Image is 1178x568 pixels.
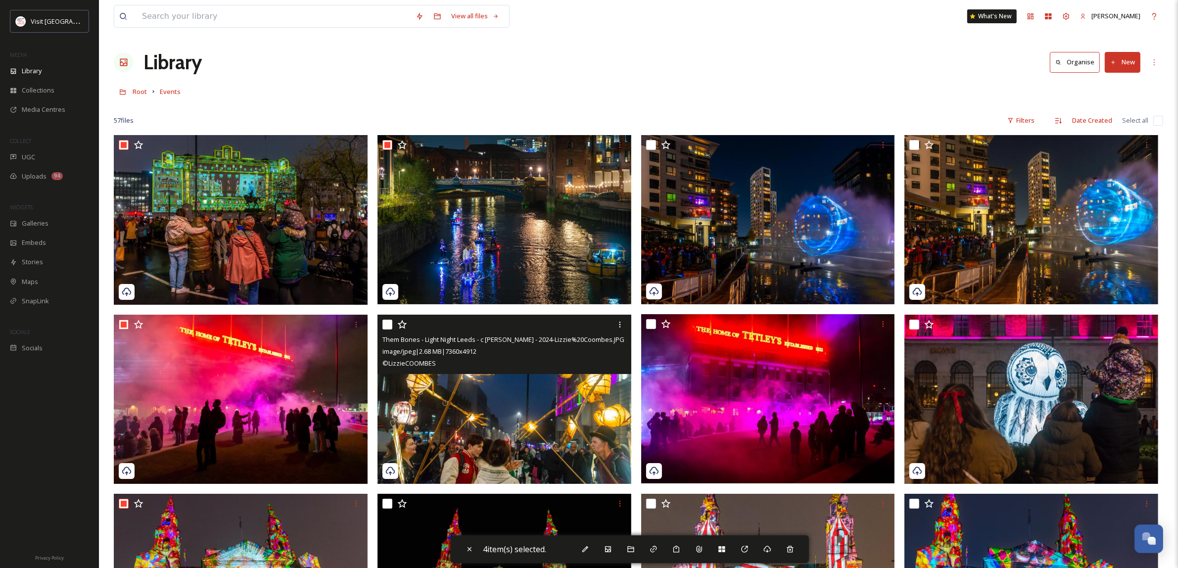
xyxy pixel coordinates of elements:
[137,5,411,27] input: Search your library
[114,315,368,484] img: Parallels - Light Night Leeds - c Lizzie Coombes - 2024 -Lizzie%20Coombes.JPG
[1122,116,1148,125] span: Select all
[16,16,26,26] img: download%20(3).png
[22,219,48,228] span: Galleries
[31,16,107,26] span: Visit [GEOGRAPHIC_DATA]
[22,277,38,286] span: Maps
[133,86,147,97] a: Root
[22,152,35,162] span: UGC
[1134,524,1163,553] button: Open Chat
[22,172,47,181] span: Uploads
[446,6,504,26] a: View all files
[382,335,624,344] span: Them Bones - Light Night Leeds - c [PERSON_NAME] - 2024-Lizzie%20Coombes.JPG
[133,87,147,96] span: Root
[483,544,547,555] span: 4 item(s) selected.
[22,86,54,95] span: Collections
[1050,52,1105,72] a: Organise
[114,116,134,125] span: 57 file s
[641,314,895,483] img: Parallels - Light Night Leeds - c Lizzie Coombes - 2024 (2)-Lizzie%20Coombes.JPG
[1091,11,1140,20] span: [PERSON_NAME]
[641,135,895,304] img: Monad - Light Night Leeds - c Lizzie Coombes - 2024 (2)-Lizzie%20Coombes.JPG
[904,135,1158,304] img: Monad - Light Night Leeds - c Lizzie Coombes - 2024 (1)-Lizzie%20Coombes.JPG
[22,257,43,267] span: Stories
[904,315,1158,484] img: Nocturnal Animals - Light Night Leeds - c Lizzie Coombes - 2024-Lizzie%20Coombes.jpg
[1067,111,1117,130] div: Date Created
[1050,52,1100,72] button: Organise
[51,172,63,180] div: 94
[22,238,46,247] span: Embeds
[382,359,436,368] span: © LizzieCOOMBES
[10,203,33,211] span: WIDGETS
[1105,52,1140,72] button: New
[1002,111,1039,130] div: Filters
[22,296,49,306] span: SnapLink
[35,555,64,561] span: Privacy Policy
[114,135,368,304] img: Book Binder- Light Night Leeds - c Lizzie Coombes - 2024-Lizzie%20Coombes.JPG
[382,347,476,356] span: image/jpeg | 2.68 MB | 7360 x 4912
[22,105,65,114] span: Media Centres
[377,315,631,484] img: Them Bones - Light Night Leeds - c Lizzie Coombes - 2024-Lizzie%20Coombes.JPG
[377,135,631,304] img: Water Taxi and Paddleboards - Light Night Leeds - c Lizzie Coombes - 2024-Lizzie%20Coombes.JPG
[967,9,1017,23] a: What's New
[35,551,64,563] a: Privacy Policy
[160,86,181,97] a: Events
[10,51,27,58] span: MEDIA
[10,137,31,144] span: COLLECT
[22,343,43,353] span: Socials
[22,66,42,76] span: Library
[1075,6,1145,26] a: [PERSON_NAME]
[143,47,202,77] a: Library
[160,87,181,96] span: Events
[10,328,30,335] span: SOCIALS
